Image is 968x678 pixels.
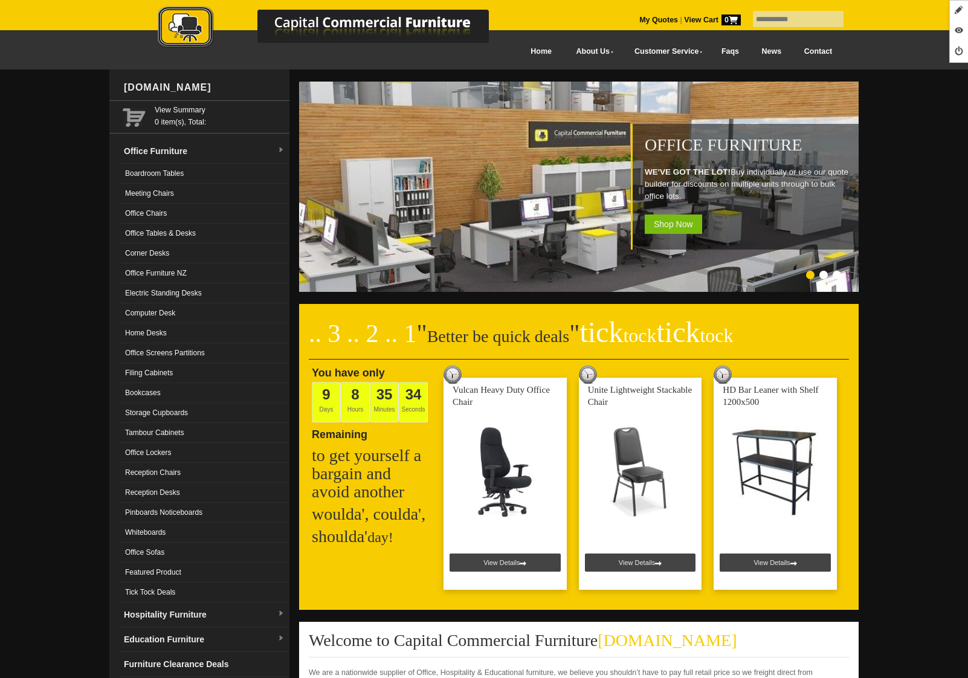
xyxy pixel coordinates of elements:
[444,366,462,384] img: tick tock deal clock
[119,503,289,523] a: Pinboards Noticeboards
[119,423,289,443] a: Tambour Cabinets
[119,403,289,423] a: Storage Cupboards
[417,320,427,347] span: "
[684,16,741,24] strong: View Cart
[119,627,289,652] a: Education Furnituredropdown
[376,386,393,402] span: 35
[341,382,370,422] span: Hours
[119,563,289,583] a: Featured Product
[405,386,422,402] span: 34
[124,6,547,54] a: Capital Commercial Furniture Logo
[645,215,702,234] span: Shop Now
[119,652,289,677] a: Furniture Clearance Deals
[682,16,741,24] a: View Cart0
[819,271,828,279] li: Page dot 2
[833,271,841,279] li: Page dot 3
[119,523,289,543] a: Whiteboards
[124,6,547,50] img: Capital Commercial Furniture Logo
[309,320,417,347] span: .. 3 .. 2 .. 1
[721,15,741,25] span: 0
[119,69,289,106] div: [DOMAIN_NAME]
[155,104,285,116] a: View Summary
[299,82,861,292] img: Office Furniture
[367,529,393,545] span: day!
[645,167,731,176] strong: WE'VE GOT THE LOT!
[119,204,289,224] a: Office Chairs
[119,602,289,627] a: Hospitality Furnituredropdown
[312,528,433,546] h2: shoulda'
[309,631,849,657] h2: Welcome to Capital Commercial Furniture
[806,271,815,279] li: Page dot 1
[621,38,710,65] a: Customer Service
[119,383,289,403] a: Bookcases
[579,316,733,348] span: tick tick
[563,38,621,65] a: About Us
[312,505,433,523] h2: woulda', coulda',
[351,386,359,402] span: 8
[645,136,853,154] h1: Office Furniture
[623,324,656,346] span: tock
[119,184,289,204] a: Meeting Chairs
[579,366,597,384] img: tick tock deal clock
[793,38,844,65] a: Contact
[645,166,853,202] p: Buy individually or use our quote builder for discounts on multiple units through to bulk office ...
[322,386,330,402] span: 9
[119,283,289,303] a: Electric Standing Desks
[710,38,750,65] a: Faqs
[119,323,289,343] a: Home Desks
[312,424,367,441] span: Remaining
[277,635,285,642] img: dropdown
[119,263,289,283] a: Office Furniture NZ
[119,483,289,503] a: Reception Desks
[714,366,732,384] img: tick tock deal clock
[399,382,428,422] span: Seconds
[277,610,285,618] img: dropdown
[119,343,289,363] a: Office Screens Partitions
[119,244,289,263] a: Corner Desks
[700,324,733,346] span: tock
[119,543,289,563] a: Office Sofas
[639,16,678,24] a: My Quotes
[119,363,289,383] a: Filing Cabinets
[119,583,289,602] a: Tick Tock Deals
[119,164,289,184] a: Boardroom Tables
[312,367,385,379] span: You have only
[119,303,289,323] a: Computer Desk
[119,463,289,483] a: Reception Chairs
[370,382,399,422] span: Minutes
[119,224,289,244] a: Office Tables & Desks
[312,447,433,501] h2: to get yourself a bargain and avoid another
[569,320,733,347] span: "
[155,104,285,126] span: 0 item(s), Total:
[299,285,861,294] a: Office Furniture WE'VE GOT THE LOT!Buy individually or use our quote builder for discounts on mul...
[598,631,737,650] span: [DOMAIN_NAME]
[309,323,849,360] h2: Better be quick deals
[119,443,289,463] a: Office Lockers
[312,382,341,422] span: Days
[277,147,285,154] img: dropdown
[119,139,289,164] a: Office Furnituredropdown
[750,38,793,65] a: News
